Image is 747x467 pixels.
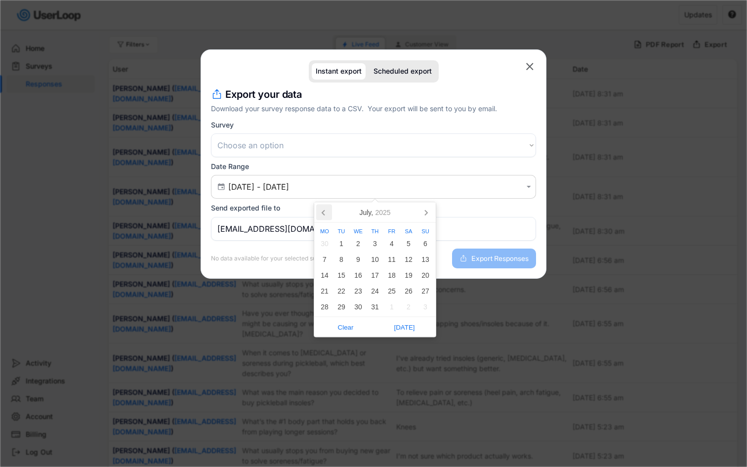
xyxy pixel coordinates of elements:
text:  [527,182,531,191]
div: 14 [316,267,333,283]
div: 1 [383,299,400,315]
button: Export Responses [452,249,536,268]
div: 18 [383,267,400,283]
button:  [524,183,533,191]
div: 16 [350,267,367,283]
button:  [216,182,226,191]
div: 5 [400,236,417,252]
div: 25 [383,283,400,299]
div: Instant export [316,67,362,76]
div: 19 [400,267,417,283]
input: Air Date/Time Picker [228,182,522,192]
div: No data available for your selected survey and time period [211,255,374,261]
div: 9 [350,252,367,267]
div: 24 [367,283,383,299]
div: 12 [400,252,417,267]
div: 23 [350,283,367,299]
div: 2 [400,299,417,315]
div: 15 [333,267,350,283]
div: Tu [333,229,350,234]
div: 30 [316,236,333,252]
div: 31 [367,299,383,315]
div: 26 [400,283,417,299]
span: [DATE] [378,320,431,335]
div: 30 [350,299,367,315]
div: 1 [333,236,350,252]
div: Su [417,229,434,234]
div: Send exported file to [211,204,280,212]
div: Date Range [211,162,249,171]
div: 7 [316,252,333,267]
div: Scheduled export [373,67,432,76]
div: July, [355,205,394,220]
text:  [218,182,225,191]
div: 21 [316,283,333,299]
button: [DATE] [375,319,434,335]
text:  [526,60,534,73]
div: Mo [316,229,333,234]
div: 22 [333,283,350,299]
div: 4 [383,236,400,252]
div: 20 [417,267,434,283]
span: Export Responses [471,255,529,262]
button:  [524,60,536,73]
div: 28 [316,299,333,315]
div: 6 [417,236,434,252]
div: 11 [383,252,400,267]
div: 10 [367,252,383,267]
div: Survey [211,121,234,129]
div: Th [367,229,383,234]
div: We [350,229,367,234]
div: 8 [333,252,350,267]
div: Fr [383,229,400,234]
div: Download your survey response data to a CSV. Your export will be sent to you by email. [211,103,536,114]
div: 3 [367,236,383,252]
span: Clear [319,320,372,335]
div: 3 [417,299,434,315]
i: 2025 [375,209,390,216]
div: 2 [350,236,367,252]
div: Sa [400,229,417,234]
div: 17 [367,267,383,283]
button: Clear [316,319,375,335]
div: 13 [417,252,434,267]
div: 27 [417,283,434,299]
div: 29 [333,299,350,315]
h4: Export your data [225,87,302,101]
